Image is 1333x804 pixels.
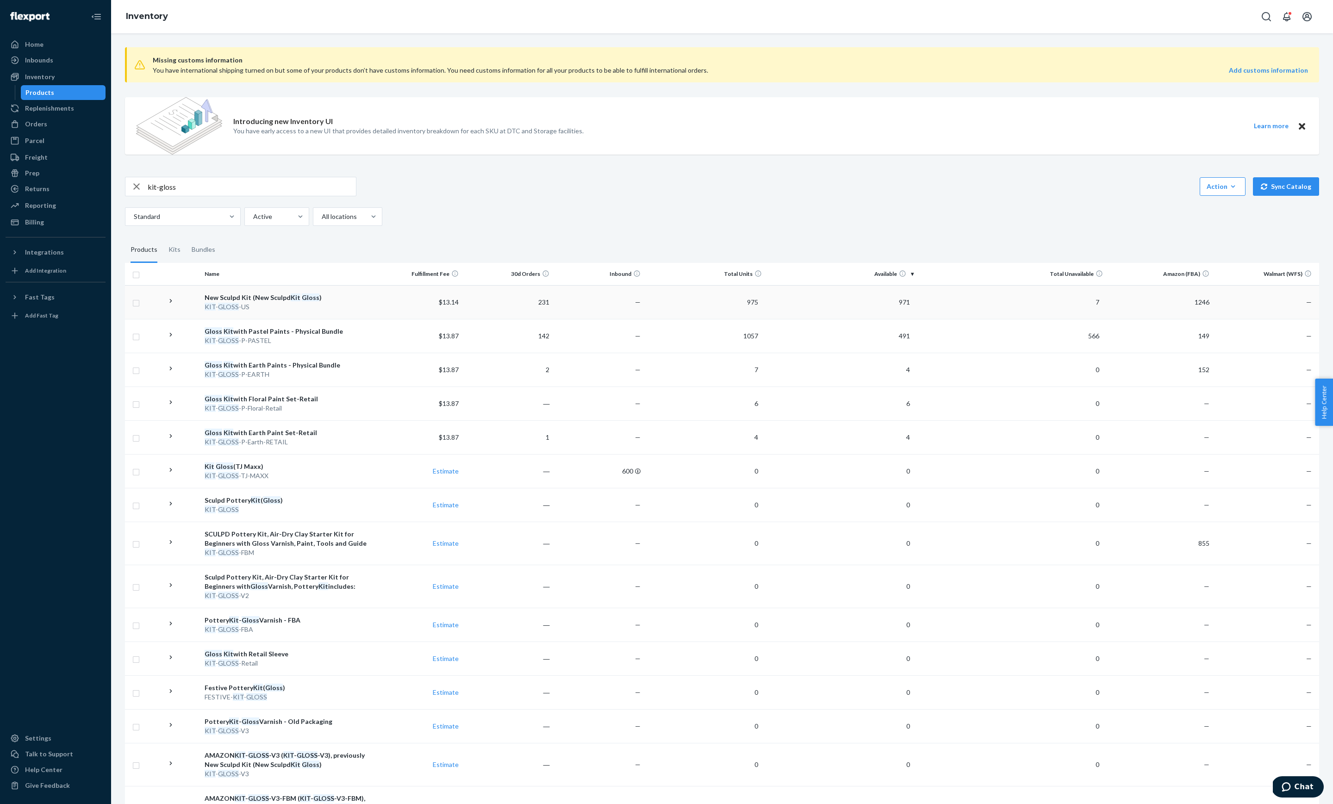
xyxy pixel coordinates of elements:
em: KIT [205,337,216,344]
div: AMAZON - -V3 ( - -V3), previously New Sculpd Kit (New Sculpd ) [205,751,368,769]
span: — [1306,621,1312,629]
span: Help Center [1315,379,1333,426]
div: - -V2 [205,591,368,600]
th: Walmart (WFS) [1213,263,1319,285]
p: Introducing new Inventory UI [233,116,333,127]
div: - -TJ-MAXX [205,471,368,480]
span: 0 [1092,582,1103,590]
a: Settings [6,731,106,746]
ol: breadcrumbs [118,3,175,30]
em: Kit [224,650,233,658]
span: — [1204,722,1209,730]
div: Orders [25,119,47,129]
em: Kit [224,361,233,369]
span: 0 [903,688,914,696]
span: 0 [1092,539,1103,547]
a: Replenishments [6,101,106,116]
div: Pottery - Varnish - FBA [205,616,368,625]
em: Gloss [205,395,222,403]
span: 0 [751,539,762,547]
a: Prep [6,166,106,181]
a: Reporting [6,198,106,213]
div: Integrations [25,248,64,257]
span: 0 [751,501,762,509]
em: Kit [318,582,328,590]
span: 975 [743,298,762,306]
a: Estimate [433,501,459,509]
td: ― [462,565,554,608]
td: 149 [1107,319,1213,353]
div: Sculpd Pottery Kit, Air-Dry Clay Starter Kit for Beginners with Varnish, Pottery includes: [205,573,368,591]
span: 0 [751,760,762,768]
span: — [635,539,641,547]
em: GLOSS [246,693,267,701]
div: Billing [25,218,44,227]
div: Parcel [25,136,44,145]
div: Add Integration [25,267,66,274]
span: $13.87 [439,332,459,340]
th: Available [766,263,917,285]
em: KIT [233,693,244,701]
span: 0 [751,582,762,590]
span: 0 [903,654,914,662]
a: Add Fast Tag [6,308,106,323]
em: GLOSS [218,303,239,311]
em: GLOSS [218,625,239,633]
em: GLOSS [218,727,239,735]
span: — [1204,760,1209,768]
span: 4 [903,433,914,441]
a: Returns [6,181,106,196]
em: KIT [205,592,216,599]
em: Kit [224,395,233,403]
em: Kit [224,429,233,436]
em: Kit [224,327,233,335]
div: Freight [25,153,48,162]
span: — [1306,332,1312,340]
a: Orders [6,117,106,131]
div: Action [1207,182,1239,191]
em: Kit [291,760,300,768]
div: - -P-EARTH [205,370,368,379]
em: KIT [205,659,216,667]
td: 855 [1107,522,1213,565]
div: Pottery - Varnish - Old Packaging [205,717,368,726]
em: GLOSS [218,548,239,556]
span: 4 [751,433,762,441]
em: GLOSS [218,438,239,446]
a: Help Center [6,762,106,777]
button: Sync Catalog [1253,177,1319,196]
span: $13.87 [439,399,459,407]
th: Total Units [644,263,766,285]
input: All locations [321,212,322,221]
a: Freight [6,150,106,165]
div: Inventory [25,72,55,81]
td: 2 [462,353,554,386]
p: You have early access to a new UI that provides detailed inventory breakdown for each SKU at DTC ... [233,126,584,136]
span: $13.87 [439,366,459,374]
span: 0 [903,760,914,768]
em: KIT [300,794,311,802]
span: 491 [895,332,914,340]
span: — [1306,654,1312,662]
div: Festive Pottery ( ) [205,683,368,692]
div: - -V3 [205,726,368,735]
em: KIT [235,794,245,802]
span: — [635,760,641,768]
div: - -V3 [205,769,368,779]
a: Estimate [433,582,459,590]
span: 0 [751,621,762,629]
span: 971 [895,298,914,306]
span: — [1204,433,1209,441]
span: — [635,688,641,696]
div: Inbounds [25,56,53,65]
span: 0 [1092,501,1103,509]
button: Talk to Support [6,747,106,761]
a: Estimate [433,688,459,696]
button: Close [1296,120,1308,132]
em: Gloss [205,650,222,658]
div: Reporting [25,201,56,210]
a: Billing [6,215,106,230]
input: Standard [133,212,134,221]
em: GLOSS [248,751,269,759]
